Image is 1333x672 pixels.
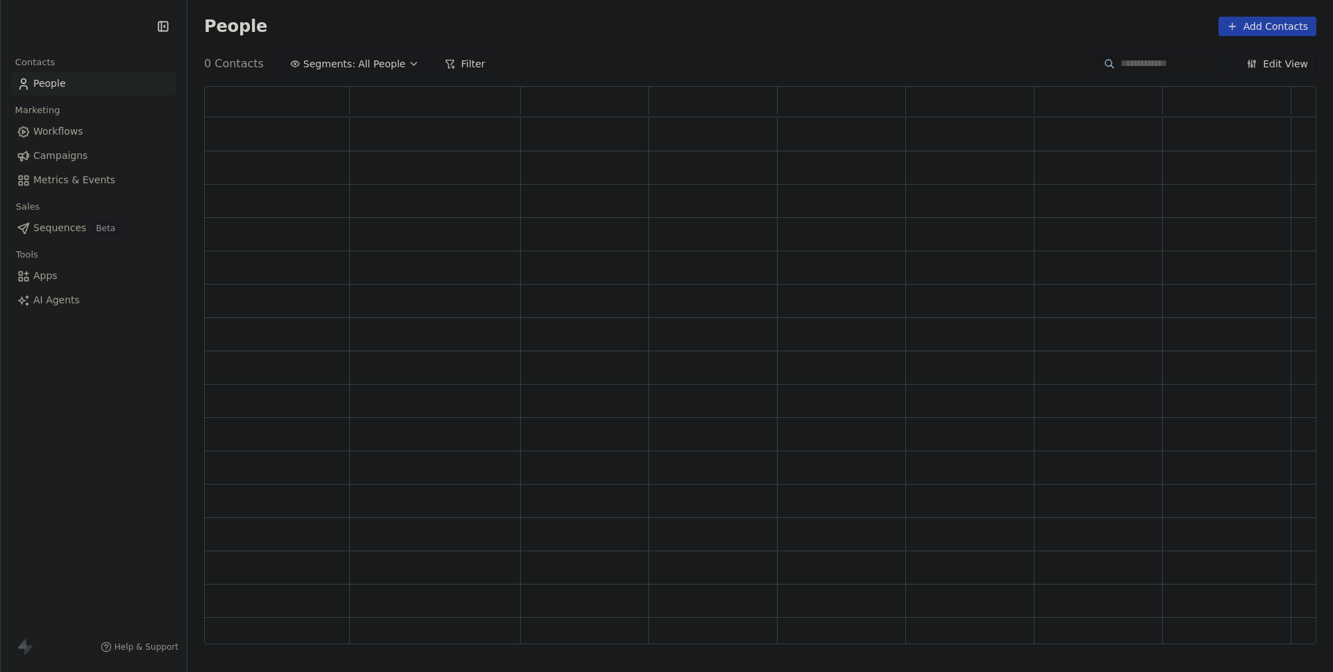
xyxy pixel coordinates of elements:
[11,120,176,143] a: Workflows
[204,56,264,72] span: 0 Contacts
[9,100,66,121] span: Marketing
[92,221,119,235] span: Beta
[358,57,405,72] span: All People
[1238,54,1316,74] button: Edit View
[303,57,355,72] span: Segments:
[115,641,178,653] span: Help & Support
[101,641,178,653] a: Help & Support
[33,173,115,187] span: Metrics & Events
[33,124,83,139] span: Workflows
[33,76,66,91] span: People
[11,169,176,192] a: Metrics & Events
[436,54,494,74] button: Filter
[204,16,267,37] span: People
[9,52,61,73] span: Contacts
[33,221,86,235] span: Sequences
[33,149,87,163] span: Campaigns
[1218,17,1316,36] button: Add Contacts
[11,144,176,167] a: Campaigns
[11,264,176,287] a: Apps
[11,217,176,240] a: SequencesBeta
[33,293,80,308] span: AI Agents
[10,196,46,217] span: Sales
[33,269,58,283] span: Apps
[11,289,176,312] a: AI Agents
[10,244,44,265] span: Tools
[11,72,176,95] a: People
